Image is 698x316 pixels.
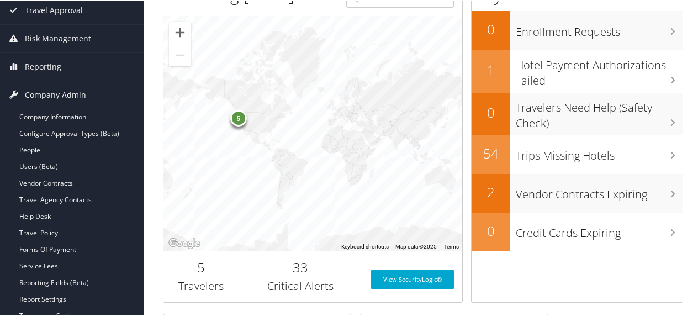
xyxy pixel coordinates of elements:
span: Company Admin [25,80,86,108]
h2: 5 [172,257,230,276]
a: Terms (opens in new tab) [443,243,459,249]
div: 5 [230,109,246,125]
h3: Travelers Need Help (Safety Check) [516,93,683,130]
a: 0Travelers Need Help (Safety Check) [472,92,683,134]
a: Open this area in Google Maps (opens a new window) [166,235,203,250]
button: Zoom out [169,43,191,65]
a: 1Hotel Payment Authorizations Failed [472,49,683,91]
a: 54Trips Missing Hotels [472,134,683,173]
h2: 33 [246,257,355,276]
span: Risk Management [25,24,91,51]
h3: Trips Missing Hotels [516,141,683,162]
h3: Enrollment Requests [516,18,683,39]
span: Reporting [25,52,61,80]
h3: Travelers [172,277,230,293]
h2: 0 [472,102,510,121]
h2: 2 [472,182,510,201]
h2: 0 [472,220,510,239]
a: 0Enrollment Requests [472,10,683,49]
a: 0Credit Cards Expiring [472,212,683,250]
h3: Critical Alerts [246,277,355,293]
img: Google [166,235,203,250]
button: Zoom in [169,20,191,43]
a: View SecurityLogic® [371,268,454,288]
button: Keyboard shortcuts [341,242,389,250]
a: 2Vendor Contracts Expiring [472,173,683,212]
h3: Vendor Contracts Expiring [516,180,683,201]
h2: 54 [472,143,510,162]
h2: 0 [472,19,510,38]
h3: Credit Cards Expiring [516,219,683,240]
h2: 1 [472,60,510,78]
span: Map data ©2025 [395,243,437,249]
h3: Hotel Payment Authorizations Failed [516,51,683,87]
